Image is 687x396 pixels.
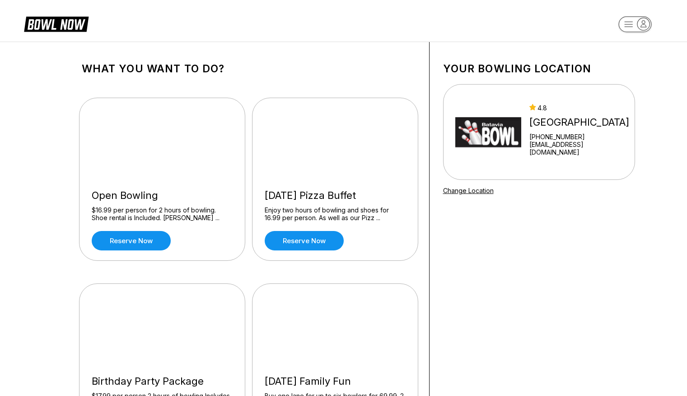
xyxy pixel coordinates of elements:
[529,133,631,141] div: [PHONE_NUMBER]
[92,231,171,250] a: Reserve now
[82,62,416,75] h1: What you want to do?
[455,98,521,166] img: Batavia Bowl
[92,375,233,387] div: Birthday Party Package
[265,231,344,250] a: Reserve now
[529,116,631,128] div: [GEOGRAPHIC_DATA]
[79,284,246,365] img: Birthday Party Package
[265,206,406,222] div: Enjoy two hours of bowling and shoes for 16.99 per person. As well as our Pizz ...
[92,189,233,202] div: Open Bowling
[443,187,494,194] a: Change Location
[265,189,406,202] div: [DATE] Pizza Buffet
[529,141,631,156] a: [EMAIL_ADDRESS][DOMAIN_NAME]
[529,104,631,112] div: 4.8
[252,284,419,365] img: Friday Family Fun
[92,206,233,222] div: $16.99 per person for 2 hours of bowling. Shoe rental is Included. [PERSON_NAME] ...
[443,62,635,75] h1: Your bowling location
[265,375,406,387] div: [DATE] Family Fun
[252,98,419,179] img: Wednesday Pizza Buffet
[79,98,246,179] img: Open Bowling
